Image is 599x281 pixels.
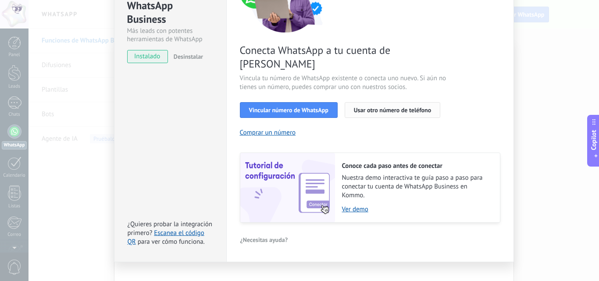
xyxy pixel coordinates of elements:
[249,107,328,113] span: Vincular número de WhatsApp
[174,53,203,60] span: Desinstalar
[240,102,338,118] button: Vincular número de WhatsApp
[240,128,296,137] button: Comprar un número
[240,237,288,243] span: ¿Necesitas ayuda?
[589,130,598,150] span: Copilot
[354,107,431,113] span: Usar otro número de teléfono
[342,205,491,213] a: Ver demo
[128,50,168,63] span: instalado
[128,220,213,237] span: ¿Quieres probar la integración primero?
[240,233,289,246] button: ¿Necesitas ayuda?
[128,229,204,246] a: Escanea el código QR
[342,174,491,200] span: Nuestra demo interactiva te guía paso a paso para conectar tu cuenta de WhatsApp Business en Kommo.
[127,27,214,43] div: Más leads con potentes herramientas de WhatsApp
[345,102,440,118] button: Usar otro número de teléfono
[342,162,491,170] h2: Conoce cada paso antes de conectar
[240,74,449,92] span: Vincula tu número de WhatsApp existente o conecta uno nuevo. Si aún no tienes un número, puedes c...
[240,43,449,71] span: Conecta WhatsApp a tu cuenta de [PERSON_NAME]
[138,238,205,246] span: para ver cómo funciona.
[170,50,203,63] button: Desinstalar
